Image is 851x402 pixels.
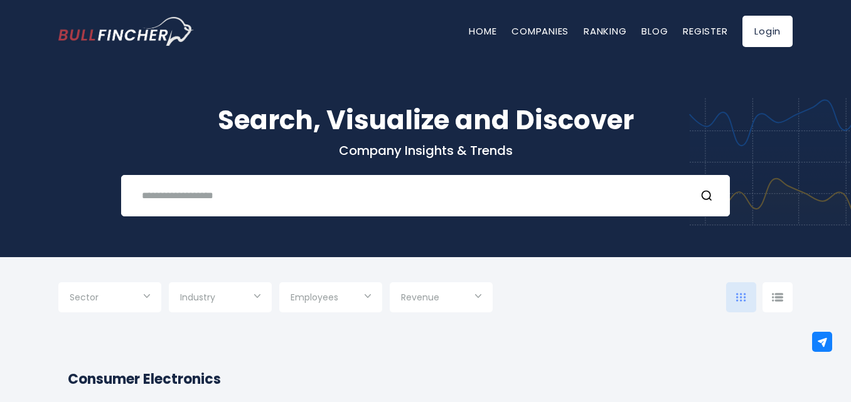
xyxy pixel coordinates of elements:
[401,292,439,303] span: Revenue
[291,287,371,310] input: Selection
[511,24,569,38] a: Companies
[68,369,783,389] h2: Consumer Electronics
[58,100,793,140] h1: Search, Visualize and Discover
[70,292,99,303] span: Sector
[58,17,194,46] img: Bullfincher logo
[401,287,481,310] input: Selection
[641,24,668,38] a: Blog
[742,16,793,47] a: Login
[700,188,717,204] button: Search
[584,24,626,38] a: Ranking
[736,293,746,302] img: icon-comp-grid.svg
[70,287,150,310] input: Selection
[180,292,215,303] span: Industry
[469,24,496,38] a: Home
[683,24,727,38] a: Register
[291,292,338,303] span: Employees
[58,17,193,46] a: Go to homepage
[772,293,783,302] img: icon-comp-list-view.svg
[180,287,260,310] input: Selection
[58,142,793,159] p: Company Insights & Trends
